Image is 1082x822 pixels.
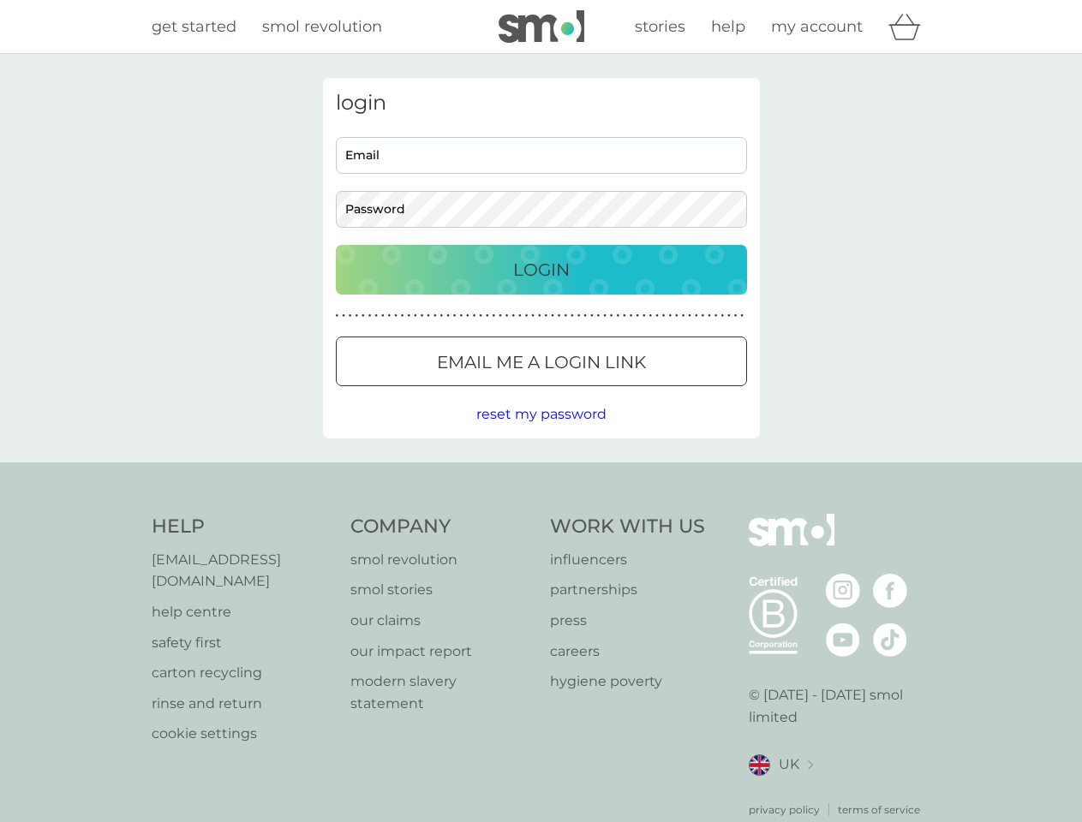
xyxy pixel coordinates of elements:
[511,312,515,320] p: ●
[590,312,594,320] p: ●
[583,312,587,320] p: ●
[152,17,236,36] span: get started
[513,256,570,283] p: Login
[505,312,509,320] p: ●
[749,514,834,572] img: smol
[350,670,533,714] p: modern slavery statement
[355,312,358,320] p: ●
[558,312,561,320] p: ●
[374,312,378,320] p: ●
[577,312,581,320] p: ●
[708,312,711,320] p: ●
[152,549,334,593] a: [EMAIL_ADDRESS][DOMAIN_NAME]
[388,312,392,320] p: ●
[740,312,744,320] p: ●
[838,801,920,818] a: terms of service
[720,312,724,320] p: ●
[688,312,691,320] p: ●
[381,312,385,320] p: ●
[336,91,747,116] h3: login
[152,514,334,540] h4: Help
[476,403,607,426] button: reset my password
[152,601,334,623] a: help centre
[440,312,444,320] p: ●
[749,684,931,728] p: © [DATE] - [DATE] smol limited
[414,312,417,320] p: ●
[342,312,345,320] p: ●
[610,312,613,320] p: ●
[368,312,372,320] p: ●
[635,17,685,36] span: stories
[734,312,738,320] p: ●
[550,514,705,540] h4: Work With Us
[433,312,437,320] p: ●
[362,312,365,320] p: ●
[545,312,548,320] p: ●
[407,312,410,320] p: ●
[702,312,705,320] p: ●
[401,312,404,320] p: ●
[459,312,463,320] p: ●
[479,312,482,320] p: ●
[350,610,533,632] a: our claims
[427,312,430,320] p: ●
[466,312,469,320] p: ●
[808,760,813,770] img: select a new location
[668,312,672,320] p: ●
[350,640,533,663] a: our impact report
[421,312,424,320] p: ●
[771,17,863,36] span: my account
[636,312,639,320] p: ●
[749,801,820,818] a: privacy policy
[888,9,931,44] div: basket
[473,312,476,320] p: ●
[493,312,496,320] p: ●
[550,579,705,601] p: partnerships
[662,312,666,320] p: ●
[711,17,745,36] span: help
[152,632,334,654] a: safety first
[262,15,382,39] a: smol revolution
[394,312,398,320] p: ●
[152,723,334,745] a: cookie settings
[531,312,535,320] p: ●
[152,693,334,715] p: rinse and return
[525,312,529,320] p: ●
[550,640,705,663] a: careers
[550,549,705,571] a: influencers
[649,312,653,320] p: ●
[682,312,685,320] p: ●
[350,514,533,540] h4: Company
[711,15,745,39] a: help
[350,579,533,601] a: smol stories
[350,549,533,571] a: smol revolution
[779,753,799,776] span: UK
[336,312,339,320] p: ●
[518,312,522,320] p: ●
[486,312,489,320] p: ●
[695,312,698,320] p: ●
[336,245,747,295] button: Login
[336,337,747,386] button: Email me a login link
[152,15,236,39] a: get started
[826,574,860,608] img: visit the smol Instagram page
[603,312,607,320] p: ●
[826,622,860,657] img: visit the smol Youtube page
[437,348,646,376] p: Email me a login link
[446,312,450,320] p: ●
[623,312,626,320] p: ●
[635,15,685,39] a: stories
[655,312,659,320] p: ●
[152,662,334,684] a: carton recycling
